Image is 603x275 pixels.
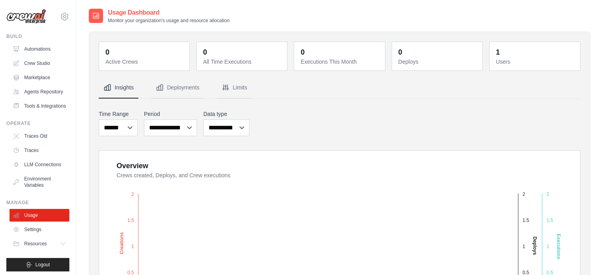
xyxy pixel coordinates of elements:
a: LLM Connections [10,158,69,171]
a: Environment Variables [10,173,69,192]
a: Traces Old [10,130,69,142]
tspan: 1 [131,244,134,249]
tspan: 1 [523,244,525,249]
div: 0 [203,47,207,58]
div: 1 [496,47,500,58]
a: Automations [10,43,69,55]
a: Settings [10,223,69,236]
span: Resources [24,241,47,247]
img: Logo [6,9,46,24]
iframe: Chat Widget [563,237,603,275]
div: Build [6,33,69,40]
div: 0 [105,47,109,58]
dt: Users [496,58,575,66]
button: Deployments [151,77,204,99]
div: 0 [398,47,402,58]
dt: Executions This Month [301,58,380,66]
text: Executions [556,234,561,259]
dt: All Time Executions [203,58,282,66]
div: 0 [301,47,304,58]
tspan: 1.5 [127,218,134,223]
nav: Tabs [99,77,580,99]
tspan: 2 [523,192,525,197]
button: Insights [99,77,138,99]
tspan: 1 [546,244,549,249]
a: Agents Repository [10,85,69,98]
tspan: 2 [546,192,549,197]
span: Logout [35,262,50,268]
h2: Usage Dashboard [108,8,230,17]
a: Tools & Integrations [10,100,69,112]
div: Operate [6,120,69,127]
a: Usage [10,209,69,222]
dt: Crews created, Deploys, and Crew executions [117,171,570,179]
text: Creations [119,232,124,254]
button: Limits [217,77,252,99]
dt: Active Crews [105,58,185,66]
label: Data type [203,110,249,118]
dt: Deploys [398,58,478,66]
tspan: 1.5 [546,218,553,223]
div: Overview [117,160,148,171]
div: Manage [6,199,69,206]
label: Time Range [99,110,138,118]
a: Traces [10,144,69,157]
label: Period [144,110,197,118]
tspan: 1.5 [523,218,529,223]
button: Logout [6,258,69,271]
a: Crew Studio [10,57,69,70]
button: Resources [10,237,69,250]
tspan: 2 [131,192,134,197]
p: Monitor your organization's usage and resource allocation [108,17,230,24]
a: Marketplace [10,71,69,84]
text: Deploys [532,237,538,255]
